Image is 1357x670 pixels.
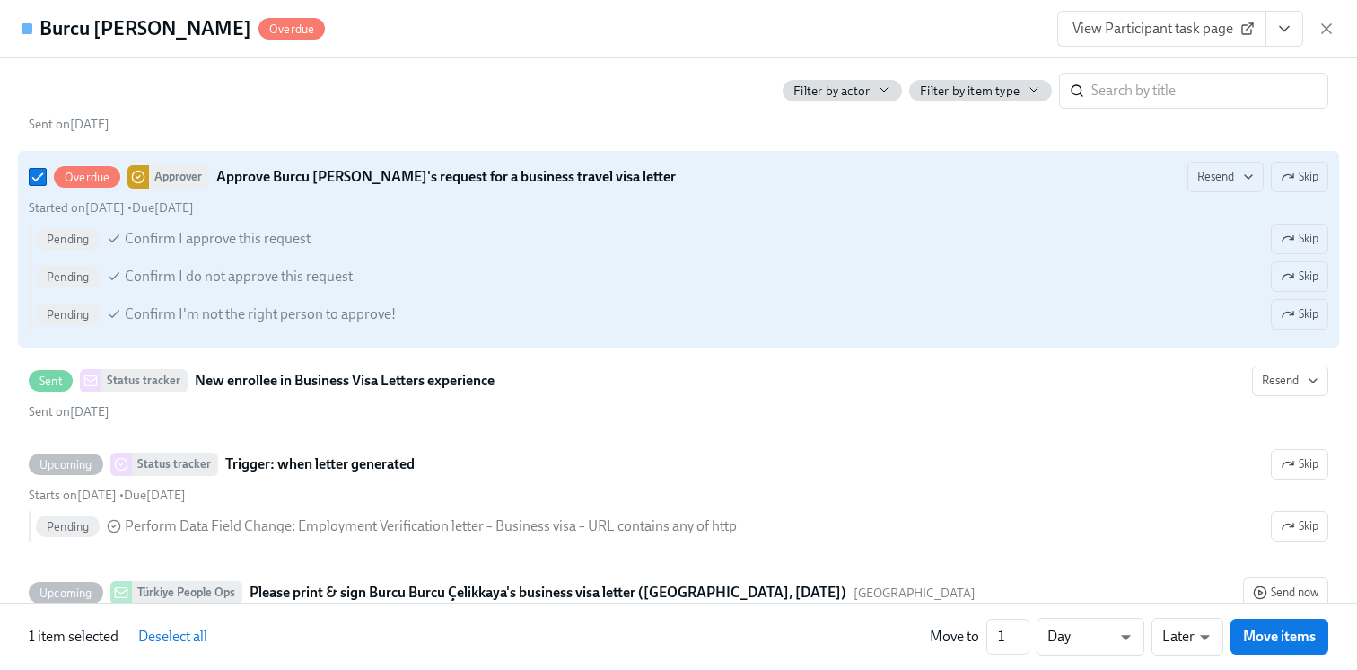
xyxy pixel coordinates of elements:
button: OverdueApproverApprove Burcu [PERSON_NAME]'s request for a business travel visa letterSkipStarted... [1187,162,1264,192]
span: Overdue [258,22,325,36]
div: • [29,487,186,504]
button: View task page [1265,11,1303,47]
span: Resend [1197,168,1254,186]
strong: Please print & sign Burcu Burcu Çelikkaya's business visa letter ([GEOGRAPHIC_DATA], [DATE]) [250,582,846,604]
strong: Approve Burcu [PERSON_NAME]'s request for a business travel visa letter [216,166,676,188]
span: Filter by item type [920,83,1020,100]
span: Friday, October 10th 2025, 11:00 am [124,488,186,503]
span: Skip [1281,268,1318,286]
span: Move items [1243,628,1316,646]
div: Türkiye People Ops [132,581,242,604]
span: Resend [1262,372,1318,390]
input: Search by title [1091,73,1328,109]
button: SentStatus trackerNew enrollee in Business Visa Letters experienceSent on[DATE] [1252,366,1328,396]
h4: Burcu [PERSON_NAME] [39,15,251,42]
span: Pending [36,233,100,246]
div: Later [1151,618,1223,656]
span: Skip [1281,455,1318,473]
button: UpcomingTürkiye People OpsPlease print & sign Burcu Burcu Çelikkaya's business visa letter ([GEOG... [1243,577,1328,608]
span: Skip [1281,305,1318,323]
div: Move to [930,627,979,647]
span: Filter by actor [793,83,870,100]
span: Pending [36,308,100,322]
span: Friday, September 26th 2025, 5:11 pm [29,117,109,132]
span: Overdue [54,171,120,184]
button: UpcomingStatus trackerTrigger: when letter generatedSkipStarts on[DATE] •Due[DATE] PendingPerform... [1271,511,1328,542]
span: Pending [36,520,100,533]
button: UpcomingStatus trackerTrigger: when letter generatedStarts on[DATE] •Due[DATE] PendingPerform Dat... [1271,449,1328,480]
span: Upcoming [29,586,103,600]
div: Day [1037,618,1144,656]
span: Perform Data Field Change : [125,516,737,536]
span: Deselect all [138,628,207,646]
span: Skip [1281,230,1318,248]
span: Sent [29,375,73,388]
span: Confirm I'm not the right person to approve! [125,304,396,324]
div: Status tracker [101,369,188,392]
button: Filter by actor [783,80,902,101]
button: Move items [1230,619,1328,655]
span: Upcoming [29,458,103,472]
span: Friday, September 26th 2025, 11:00 am [29,488,117,503]
span: View Participant task page [1072,20,1251,38]
button: OverdueApproverApprove Burcu [PERSON_NAME]'s request for a business travel visa letterResendSkipS... [1271,299,1328,330]
strong: Trigger: when letter generated [225,454,415,475]
span: Friday, September 26th 2025, 5:11 pm [29,404,109,419]
span: Skip [1281,517,1318,535]
button: Deselect all [126,619,220,655]
span: Employment Verification letter – Business visa – URL contains any of http [298,517,737,534]
span: This message uses the "Türkiye" audience [854,585,976,602]
strong: New enrollee in Business Visa Letters experience [195,370,495,392]
div: • [29,199,194,216]
span: Pending [36,270,100,284]
p: 1 item selected [29,627,118,647]
span: Friday, September 26th 2025, 5:11 pm [29,200,125,216]
span: Monday, September 29th 2025, 11:00 am [132,200,194,216]
div: Approver [149,165,209,189]
span: Confirm I approve this request [125,229,311,249]
button: OverdueApproverApprove Burcu [PERSON_NAME]'s request for a business travel visa letterResendSkipS... [1271,224,1328,254]
button: Filter by item type [909,80,1052,101]
span: Confirm I do not approve this request [125,267,353,287]
span: Send now [1253,584,1318,602]
button: OverdueApproverApprove Burcu [PERSON_NAME]'s request for a business travel visa letterResendSkipS... [1271,261,1328,292]
button: OverdueApproverApprove Burcu [PERSON_NAME]'s request for a business travel visa letterResendStart... [1271,162,1328,192]
span: Skip [1281,168,1318,186]
a: View Participant task page [1057,11,1266,47]
div: Status tracker [132,453,218,476]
